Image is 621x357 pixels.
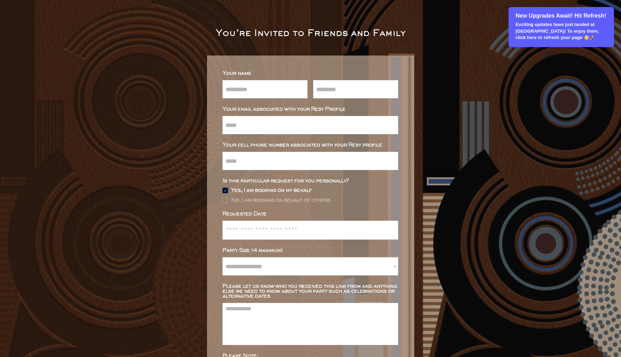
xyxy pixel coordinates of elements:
div: Is this particular request for you personally? [222,178,398,183]
div: You’re Invited to Friends and Family [216,30,406,38]
div: Requested Date [222,212,398,216]
img: Rectangle%20315%20%281%29.svg [222,197,228,203]
div: Your name [222,71,398,76]
div: Please let us know who you received this link from and anything else we need to know about your p... [222,284,398,299]
div: Yes, I am booking on my behalf [231,188,312,193]
p: New Upgrades Await! Hit Refresh! [516,12,608,20]
p: Exciting updates have just landed at [GEOGRAPHIC_DATA]! To enjoy them, click here or refresh your... [516,21,608,41]
div: Your email associated with your Resy Profile [222,107,398,112]
div: Party Size (4 maximum) [222,248,398,253]
img: Group%2048096532.svg [222,188,228,193]
div: No, I am booking on behalf of others [231,198,330,203]
div: Your cell phone number associated with your Resy profile [222,143,398,148]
